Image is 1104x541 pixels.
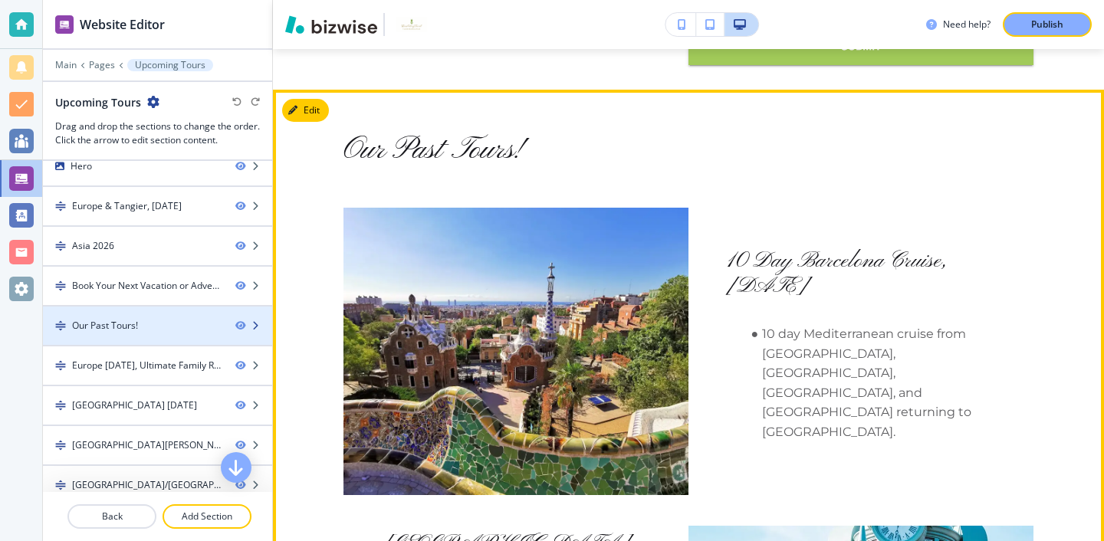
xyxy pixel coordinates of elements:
[55,360,66,371] img: Drag
[744,324,997,442] li: 10 day Mediterranean cruise from [GEOGRAPHIC_DATA], [GEOGRAPHIC_DATA], [GEOGRAPHIC_DATA], and [GE...
[72,438,223,452] div: Playa Del Carmen 2024
[55,60,77,70] button: Main
[43,426,272,464] div: Drag[GEOGRAPHIC_DATA][PERSON_NAME] 2024
[43,267,272,305] div: DragBook Your Next Vacation or Adventure!
[55,400,66,411] img: Drag
[343,208,688,495] img: <p>10 Day Barcelona Cruise, June 2024</p>
[80,15,165,34] h2: Website Editor
[43,147,272,185] div: Hero
[67,504,156,529] button: Back
[55,15,74,34] img: editor icon
[55,94,141,110] h2: Upcoming Tours
[43,307,272,345] div: DragOur Past Tours!
[1003,12,1092,37] button: Publish
[43,466,272,504] div: Drag[GEOGRAPHIC_DATA]/[GEOGRAPHIC_DATA], [DATE]
[55,241,66,251] img: Drag
[135,60,205,70] p: Upcoming Tours
[163,504,251,529] button: Add Section
[72,199,182,213] div: Europe & Tangier, Sept 2025
[55,440,66,451] img: Drag
[72,359,223,372] div: Europe June 2025, Ultimate Family Reunion
[69,510,155,523] p: Back
[72,398,197,412] div: Ghana June 2025
[72,478,223,492] div: Argentina/Brazil, Sept 2024
[55,120,260,147] h3: Drag and drop the sections to change the order. Click the arrow to edit section content.
[55,320,66,331] img: Drag
[55,280,66,291] img: Drag
[282,99,329,122] button: Edit
[43,187,272,225] div: DragEurope & Tangier, [DATE]
[55,201,66,211] img: Drag
[72,279,223,293] div: Book Your Next Vacation or Adventure!
[343,130,688,172] p: Our Past Tours!
[43,227,272,265] div: DragAsia 2026
[55,480,66,490] img: Drag
[164,510,250,523] p: Add Section
[391,17,432,32] img: Your Logo
[43,346,272,385] div: DragEurope [DATE], Ultimate Family Reunion
[72,239,114,253] div: Asia 2026
[943,18,991,31] h3: Need help?
[127,59,213,71] button: Upcoming Tours
[725,249,997,300] p: 10 Day Barcelona Cruise, [DATE]
[89,60,115,70] button: Pages
[71,159,92,173] div: Hero
[1031,18,1063,31] p: Publish
[72,319,138,333] div: Our Past Tours!
[285,15,377,34] img: Bizwise Logo
[43,386,272,425] div: Drag[GEOGRAPHIC_DATA] [DATE]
